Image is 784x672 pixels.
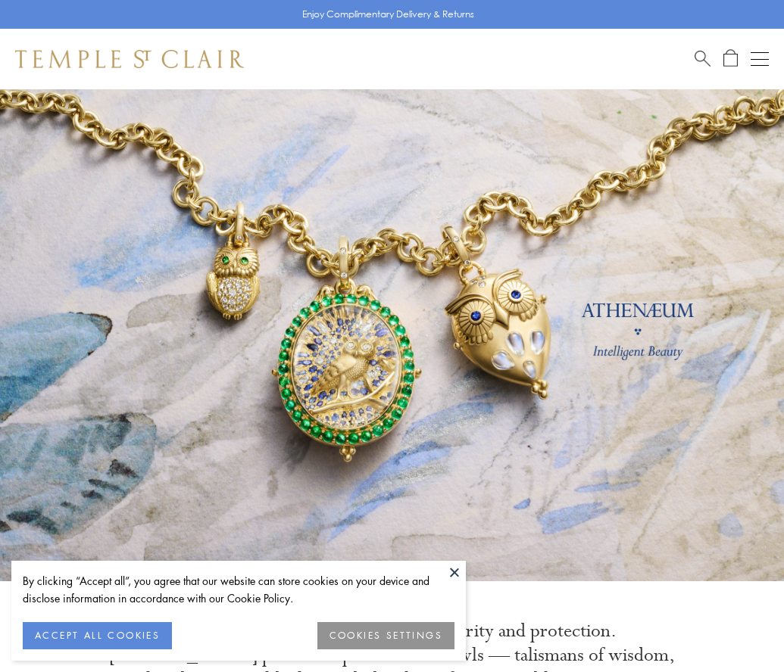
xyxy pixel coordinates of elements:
[723,49,738,68] a: Open Shopping Bag
[15,50,244,68] img: Temple St. Clair
[23,572,454,607] div: By clicking “Accept all”, you agree that our website can store cookies on your device and disclos...
[302,7,474,22] p: Enjoy Complimentary Delivery & Returns
[317,622,454,649] button: COOKIES SETTINGS
[751,50,769,68] button: Open navigation
[23,622,172,649] button: ACCEPT ALL COOKIES
[695,49,711,68] a: Search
